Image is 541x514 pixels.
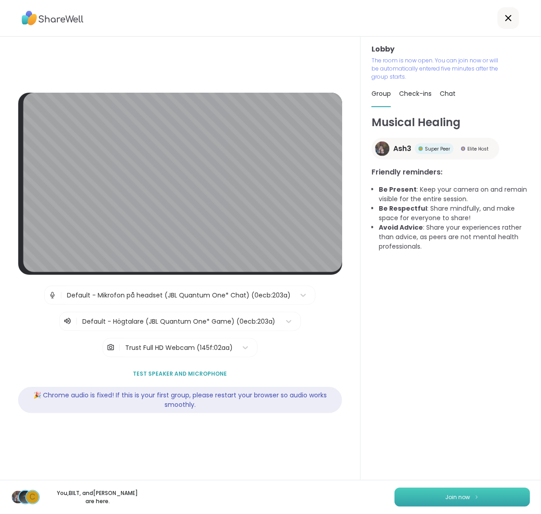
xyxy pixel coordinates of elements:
[467,146,489,152] span: Elite Host
[60,286,62,304] span: |
[372,57,502,81] p: The room is now open. You can join now or will be automatically entered five minutes after the gr...
[18,387,342,413] div: 🎉 Chrome audio is fixed! If this is your first group, please restart your browser so audio works ...
[399,89,432,98] span: Check-ins
[30,491,36,503] span: C
[379,185,530,204] li: : Keep your camera on and remain visible for the entire session.
[75,316,78,327] span: |
[107,339,115,357] img: Camera
[425,146,450,152] span: Super Peer
[372,89,391,98] span: Group
[379,185,417,194] b: Be Present
[48,286,56,304] img: Microphone
[22,8,84,28] img: ShareWell Logo
[19,491,32,504] img: BILT
[372,138,499,160] a: Ash3Ash3Super PeerSuper PeerElite HostElite Host
[379,204,427,213] b: Be Respectful
[393,143,411,154] span: Ash3
[372,44,530,55] h3: Lobby
[395,488,530,507] button: Join now
[118,339,121,357] span: |
[379,223,423,232] b: Avoid Advice
[372,167,530,178] h3: Friendly reminders:
[474,495,480,500] img: ShareWell Logomark
[67,291,291,300] div: Default - Mikrofon på headset (JBL Quantum One* Chat) (0ecb:203a)
[47,489,148,505] p: You, BILT , and [PERSON_NAME] are here.
[125,343,233,353] div: Trust Full HD Webcam (145f:02aa)
[379,204,530,223] li: : Share mindfully, and make space for everyone to share!
[419,146,423,151] img: Super Peer
[440,89,456,98] span: Chat
[379,223,530,251] li: : Share your experiences rather than advice, as peers are not mental health professionals.
[375,141,390,156] img: Ash3
[129,364,231,383] button: Test speaker and microphone
[461,146,466,151] img: Elite Host
[12,491,24,504] img: Ash3
[446,493,470,501] span: Join now
[133,370,227,378] span: Test speaker and microphone
[372,114,530,131] h1: Musical Healing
